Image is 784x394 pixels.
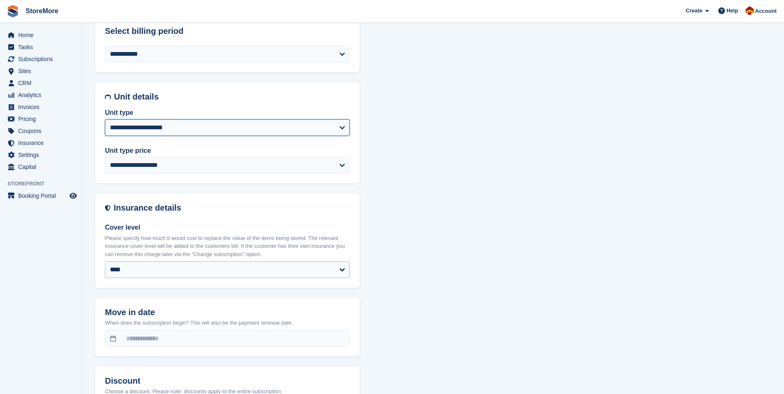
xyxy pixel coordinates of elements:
a: menu [4,113,78,125]
p: Please specify how much it would cost to replace the value of the items being stored. The relevan... [105,234,350,259]
span: Pricing [18,113,68,125]
a: menu [4,65,78,77]
span: Tasks [18,41,68,53]
span: Home [18,29,68,41]
a: menu [4,53,78,65]
p: When does the subscription begin? This will also be the payment renewal date. [105,319,350,327]
span: Subscriptions [18,53,68,65]
img: insurance-details-icon-731ffda60807649b61249b889ba3c5e2b5c27d34e2e1fb37a309f0fde93ff34a.svg [105,203,110,213]
span: Coupons [18,125,68,137]
a: menu [4,190,78,202]
span: Create [686,7,702,15]
img: Store More Team [746,7,754,15]
span: Capital [18,161,68,173]
label: Unit type [105,108,350,118]
h2: Discount [105,376,350,386]
img: stora-icon-8386f47178a22dfd0bd8f6a31ec36ba5ce8667c1dd55bd0f319d3a0aa187defe.svg [7,5,19,17]
span: Analytics [18,89,68,101]
h2: Unit details [114,92,350,102]
span: Account [755,7,777,15]
span: Settings [18,149,68,161]
h2: Insurance details [114,203,350,213]
a: menu [4,101,78,113]
a: menu [4,149,78,161]
a: Preview store [68,191,78,201]
label: Cover level [105,223,350,233]
label: Unit type price [105,146,350,156]
a: menu [4,29,78,41]
h2: Move in date [105,308,350,317]
img: unit-details-icon-595b0c5c156355b767ba7b61e002efae458ec76ed5ec05730b8e856ff9ea34a9.svg [105,92,111,102]
a: menu [4,77,78,89]
span: Help [727,7,738,15]
h2: Select billing period [105,26,350,36]
span: Sites [18,65,68,77]
a: StoreMore [22,4,62,18]
a: menu [4,89,78,101]
span: CRM [18,77,68,89]
a: menu [4,161,78,173]
span: Insurance [18,137,68,149]
span: Invoices [18,101,68,113]
span: Booking Portal [18,190,68,202]
span: Storefront [7,180,82,188]
a: menu [4,137,78,149]
a: menu [4,125,78,137]
a: menu [4,41,78,53]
